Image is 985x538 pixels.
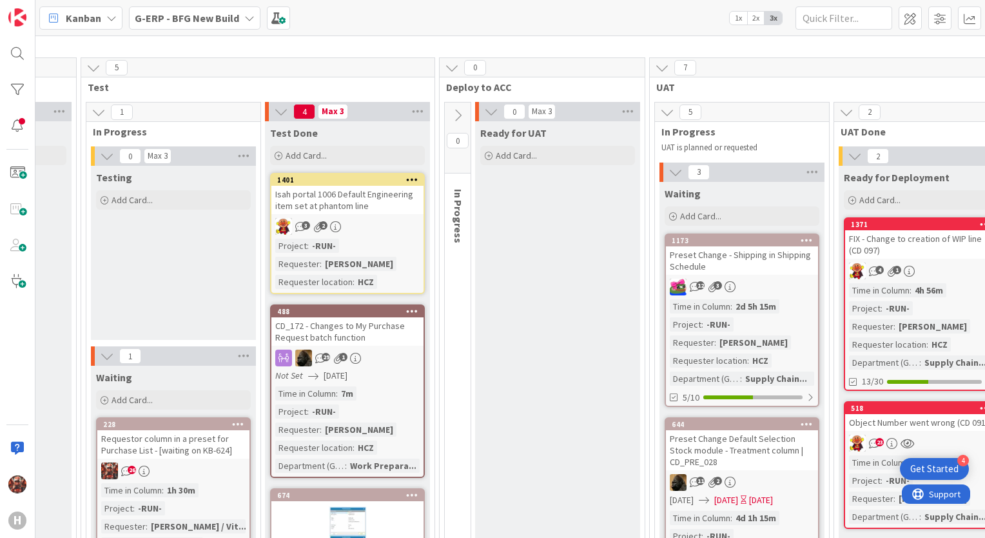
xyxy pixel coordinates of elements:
[293,104,315,119] span: 4
[714,335,716,350] span: :
[96,371,132,384] span: Waiting
[320,423,322,437] span: :
[730,12,747,25] span: 1x
[353,275,355,289] span: :
[696,281,705,290] span: 12
[665,234,819,407] a: 1173Preset Change - Shipping in Shipping ScheduleJKTime in Column:2d 5h 15mProject:-RUN-Requester...
[275,441,353,455] div: Requester location
[893,492,895,506] span: :
[703,317,734,332] div: -RUN-
[309,404,339,419] div: -RUN-
[683,391,699,404] span: 5/10
[661,143,814,153] p: UAT is planned or requested
[849,263,866,279] img: LC
[464,60,486,75] span: 0
[849,283,910,297] div: Time in Column
[503,104,525,119] span: 0
[883,301,913,315] div: -RUN-
[895,492,970,506] div: [PERSON_NAME]
[275,275,353,289] div: Requester location
[275,218,292,235] img: LC
[670,511,730,525] div: Time in Column
[97,430,249,459] div: Requestor column in a preset for Purchase List - [waiting on KB-624]
[322,108,344,115] div: Max 3
[926,337,928,352] span: :
[97,463,249,479] div: JK
[112,194,153,206] span: Add Card...
[701,317,703,332] span: :
[893,266,901,274] span: 1
[101,483,162,497] div: Time in Column
[135,501,165,515] div: -RUN-
[277,175,424,184] div: 1401
[162,483,164,497] span: :
[271,186,424,214] div: Isah portal 1006 Default Engineering item set at phantom line
[875,266,884,274] span: 4
[101,519,146,533] div: Requester
[271,317,424,346] div: CD_172 - Changes to My Purchase Request batch function
[307,404,309,419] span: :
[446,81,629,94] span: Deploy to ACC
[910,455,912,470] span: :
[666,430,818,470] div: Preset Change Default Selection Stock module - Treatment column | CD_PRE_028
[912,455,963,470] div: 3d 23h 15m
[666,246,818,275] div: Preset Change - Shipping in Shipping Schedule
[270,304,425,478] a: 488CD_172 - Changes to My Purchase Request batch functionNDNot Set[DATE]Time in Column:7mProject:...
[670,335,714,350] div: Requester
[883,473,913,488] div: -RUN-
[302,221,310,230] span: 3
[670,299,730,314] div: Time in Column
[532,108,552,115] div: Max 3
[345,459,347,473] span: :
[765,12,782,25] span: 3x
[849,455,910,470] div: Time in Column
[928,337,951,352] div: HCZ
[849,435,866,452] img: LC
[849,510,919,524] div: Department (G-ERP)
[670,317,701,332] div: Project
[135,12,239,25] b: G-ERP - BFG New Build
[732,511,779,525] div: 4d 1h 15m
[271,218,424,235] div: LC
[849,473,881,488] div: Project
[339,353,347,361] span: 1
[732,299,779,314] div: 2d 5h 15m
[275,370,303,381] i: Not Set
[66,10,101,26] span: Kanban
[742,372,810,386] div: Supply Chain...
[111,105,133,120] span: 1
[101,501,133,515] div: Project
[919,510,921,524] span: :
[286,150,327,161] span: Add Card...
[275,386,336,401] div: Time in Column
[875,438,884,446] span: 23
[336,386,338,401] span: :
[716,335,791,350] div: [PERSON_NAME]
[666,419,818,430] div: 644
[674,60,696,75] span: 7
[480,126,547,139] span: Ready for UAT
[101,463,118,479] img: JK
[670,279,687,295] img: JK
[353,441,355,455] span: :
[347,459,420,473] div: Work Prepara...
[164,483,199,497] div: 1h 30m
[900,458,969,480] div: Open Get Started checklist, remaining modules: 4
[8,8,26,26] img: Visit kanbanzone.com
[96,171,132,184] span: Testing
[275,459,345,473] div: Department (G-ERP)
[666,419,818,470] div: 644Preset Change Default Selection Stock module - Treatment column | CD_PRE_028
[747,12,765,25] span: 2x
[320,257,322,271] span: :
[271,306,424,317] div: 488
[849,301,881,315] div: Project
[277,307,424,316] div: 488
[895,319,970,334] div: [PERSON_NAME]
[324,369,347,383] span: [DATE]
[93,125,244,138] span: In Progress
[672,420,818,429] div: 644
[859,194,901,206] span: Add Card...
[688,164,710,180] span: 3
[957,455,969,466] div: 4
[910,463,959,475] div: Get Started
